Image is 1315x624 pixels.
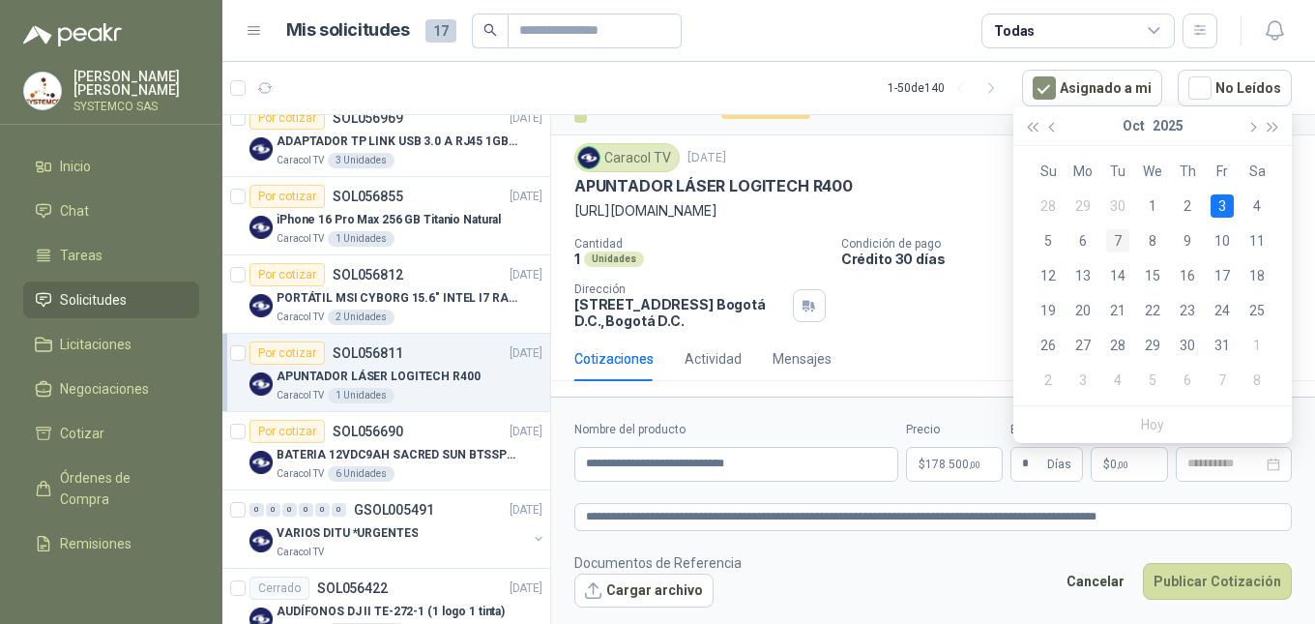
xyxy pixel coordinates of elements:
[1037,194,1060,218] div: 28
[1091,447,1168,482] p: $ 0,00
[1071,229,1095,253] div: 6
[1010,421,1083,439] label: Entrega
[1211,299,1234,322] div: 24
[841,237,1307,251] p: Condición de pago
[841,251,1307,267] p: Crédito 30 días
[1245,369,1269,392] div: 8
[1170,363,1205,398] td: 2025-11-06
[60,423,104,444] span: Cotizar
[1176,299,1199,322] div: 23
[1176,229,1199,253] div: 9
[23,326,199,363] a: Licitaciones
[510,579,542,598] p: [DATE]
[333,268,403,282] p: SOL056812
[969,460,980,470] span: ,00
[1170,258,1205,293] td: 2025-10-16
[1205,328,1240,363] td: 2025-10-31
[1047,448,1071,481] span: Días
[1211,264,1234,287] div: 17
[249,185,325,208] div: Por cotizar
[1205,189,1240,223] td: 2025-10-03
[1141,229,1164,253] div: 8
[510,266,542,284] p: [DATE]
[60,334,131,355] span: Licitaciones
[249,529,273,552] img: Company Logo
[1141,264,1164,287] div: 15
[574,251,580,267] p: 1
[483,23,497,37] span: search
[222,412,550,490] a: Por cotizarSOL056690[DATE] Company LogoBATERIA 12VDC9AH SACRED SUN BTSSP12-9HRCaracol TV6 Unidades
[1141,194,1164,218] div: 1
[249,342,325,365] div: Por cotizar
[1240,189,1274,223] td: 2025-10-04
[60,289,127,311] span: Solicitudes
[249,498,546,560] a: 0 0 0 0 0 0 GSOL005491[DATE] Company LogoVARIOS DITU *URGENTESCaracol TV
[333,425,403,438] p: SOL056690
[315,503,330,517] div: 0
[925,459,980,470] span: 178.500
[687,149,726,167] p: [DATE]
[1106,369,1129,392] div: 4
[277,545,324,560] p: Caracol TV
[1240,154,1274,189] th: Sa
[584,252,644,267] div: Unidades
[1031,189,1066,223] td: 2025-09-28
[1240,223,1274,258] td: 2025-10-11
[1240,258,1274,293] td: 2025-10-18
[328,388,394,403] div: 1 Unidades
[60,245,102,266] span: Tareas
[60,200,89,222] span: Chat
[277,211,501,229] p: iPhone 16 Pro Max 256 GB Titanio Natural
[906,447,1003,482] p: $178.500,00
[510,344,542,363] p: [DATE]
[1135,363,1170,398] td: 2025-11-05
[1135,258,1170,293] td: 2025-10-15
[574,237,826,251] p: Cantidad
[277,231,324,247] p: Caracol TV
[1178,70,1292,106] button: No Leídos
[1123,106,1145,145] button: Oct
[574,176,853,196] p: APUNTADOR LÁSER LOGITECH R400
[1211,369,1234,392] div: 7
[1022,70,1162,106] button: Asignado a mi
[1071,264,1095,287] div: 13
[328,466,394,482] div: 6 Unidades
[1031,154,1066,189] th: Su
[1135,223,1170,258] td: 2025-10-08
[1205,293,1240,328] td: 2025-10-24
[24,73,61,109] img: Company Logo
[286,16,410,45] h1: Mis solicitudes
[73,101,199,112] p: SYSTEMCO SAS
[333,111,403,125] p: SOL056969
[1066,258,1100,293] td: 2025-10-13
[333,346,403,360] p: SOL056811
[299,503,313,517] div: 0
[510,109,542,128] p: [DATE]
[1103,459,1110,470] span: $
[277,310,324,325] p: Caracol TV
[23,525,199,562] a: Remisiones
[425,19,456,43] span: 17
[1031,328,1066,363] td: 2025-10-26
[1170,189,1205,223] td: 2025-10-02
[249,577,309,600] div: Cerrado
[574,421,898,439] label: Nombre del producto
[1153,106,1183,145] button: 2025
[23,237,199,274] a: Tareas
[23,193,199,229] a: Chat
[1037,369,1060,392] div: 2
[1031,363,1066,398] td: 2025-11-02
[328,153,394,168] div: 3 Unidades
[1106,299,1129,322] div: 21
[1037,229,1060,253] div: 5
[282,503,297,517] div: 0
[23,371,199,407] a: Negociaciones
[1240,328,1274,363] td: 2025-11-01
[1066,223,1100,258] td: 2025-10-06
[1071,369,1095,392] div: 3
[1066,328,1100,363] td: 2025-10-27
[1066,363,1100,398] td: 2025-11-03
[1211,229,1234,253] div: 10
[277,603,505,621] p: AUDÍFONOS DJ II TE-272-1 (1 logo 1 tinta)
[1205,154,1240,189] th: Fr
